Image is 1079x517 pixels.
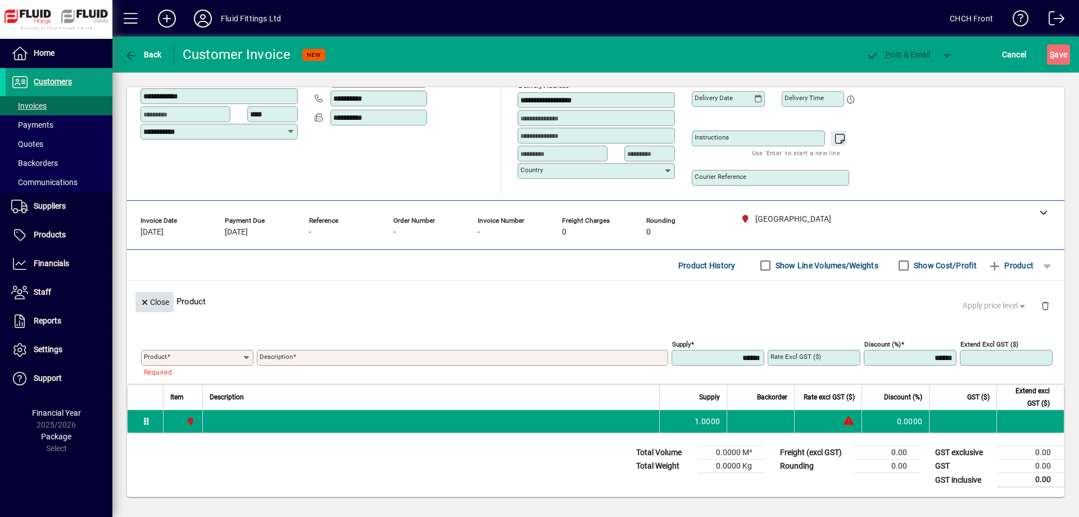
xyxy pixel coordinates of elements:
td: 0.00 [853,460,921,473]
span: Financial Year [32,408,81,417]
button: Save [1047,44,1070,65]
a: Products [6,221,112,249]
td: 0.00 [997,460,1064,473]
span: Extend excl GST ($) [1004,385,1050,410]
button: Choose address [660,73,678,91]
div: Fluid Fittings Ltd [221,10,281,28]
span: Discount (%) [884,391,922,403]
span: - [393,228,396,237]
span: P [885,50,890,59]
td: GST exclusive [930,446,997,460]
span: Backorders [11,159,58,168]
span: Support [34,374,62,383]
button: Profile [185,8,221,29]
span: CHRISTCHURCH [183,415,196,428]
span: Backorder [757,391,787,403]
span: Item [170,391,184,403]
span: Reports [34,316,61,325]
div: Customer Invoice [183,46,291,64]
span: Cancel [1002,46,1027,64]
td: Total Volume [631,446,698,460]
a: Backorders [6,154,112,173]
button: Delete [1032,292,1059,319]
a: Settings [6,336,112,364]
a: Logout [1040,2,1065,39]
span: 0 [562,228,566,237]
button: Product History [674,255,740,276]
button: Add [149,8,185,29]
a: Support [6,365,112,393]
span: NEW [307,51,321,59]
div: Product [127,281,1064,322]
span: GST ($) [967,391,990,403]
mat-label: Instructions [695,133,729,141]
span: [DATE] [140,228,164,237]
a: Quotes [6,134,112,154]
button: Back [121,44,165,65]
span: Close [140,293,169,312]
label: Show Line Volumes/Weights [773,260,878,271]
mat-label: Supply [672,340,691,348]
span: Supply [699,391,720,403]
span: ave [1050,46,1067,64]
td: 0.0000 Kg [698,460,765,473]
span: Quotes [11,140,43,149]
span: - [478,228,480,237]
td: 0.00 [853,446,921,460]
span: Staff [34,287,51,296]
span: 0 [646,228,651,237]
button: Cancel [999,44,1030,65]
span: Suppliers [34,201,66,210]
button: Apply price level [958,296,1032,316]
span: Settings [34,345,62,354]
a: Suppliers [6,192,112,221]
span: Home [34,48,55,57]
mat-label: Rate excl GST ($) [770,353,821,361]
span: Description [210,391,244,403]
a: Home [6,39,112,68]
mat-label: Extend excl GST ($) [960,340,1018,348]
mat-error: Required [144,366,244,377]
span: - [309,228,311,237]
td: GST inclusive [930,473,997,487]
a: View on map [642,73,660,91]
span: Product History [678,257,736,275]
span: Financials [34,259,69,268]
mat-label: Description [260,353,293,361]
a: Financials [6,250,112,278]
button: Post & Email [860,44,936,65]
span: Customers [34,77,72,86]
span: Payments [11,120,53,129]
span: Invoices [11,101,47,110]
span: ost & Email [865,50,931,59]
td: 0.00 [997,446,1064,460]
td: Total Weight [631,460,698,473]
a: Staff [6,278,112,307]
span: Apply price level [963,300,1028,312]
a: Payments [6,115,112,134]
td: 0.0000 [862,410,929,433]
a: Reports [6,307,112,335]
span: Package [41,432,71,441]
td: 0.00 [997,473,1064,487]
span: Back [124,50,162,59]
mat-label: Discount (%) [864,340,901,348]
mat-label: Delivery date [695,94,733,102]
app-page-header-button: Delete [1032,300,1059,311]
span: Rate excl GST ($) [804,391,855,403]
div: CHCH Front [950,10,993,28]
mat-label: Delivery time [785,94,824,102]
mat-label: Product [144,353,167,361]
app-page-header-button: Close [133,296,176,307]
mat-label: Courier Reference [695,173,746,181]
span: S [1050,50,1054,59]
span: Communications [11,178,78,187]
app-page-header-button: Back [112,44,174,65]
td: 0.0000 M³ [698,446,765,460]
td: Rounding [774,460,853,473]
td: GST [930,460,997,473]
mat-hint: Use 'Enter' to start a new line [752,146,840,159]
span: 1.0000 [695,416,720,427]
span: [DATE] [225,228,248,237]
label: Show Cost/Profit [912,260,977,271]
